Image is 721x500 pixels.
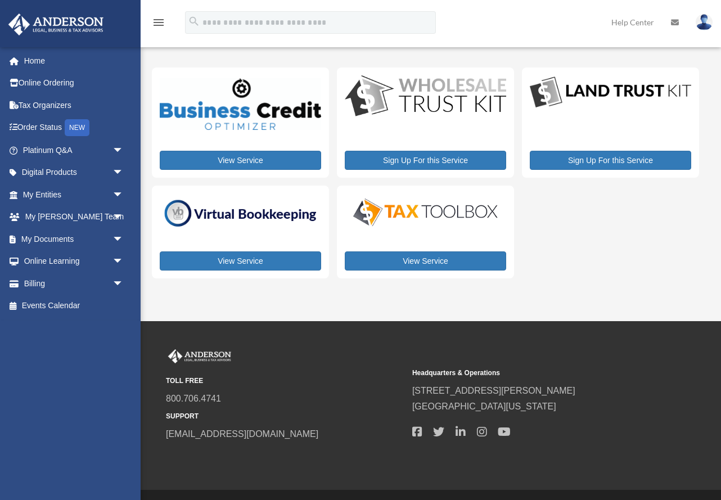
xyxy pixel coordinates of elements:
[5,13,107,35] img: Anderson Advisors Platinum Portal
[160,251,321,271] a: View Service
[152,16,165,29] i: menu
[412,367,651,379] small: Headquarters & Operations
[8,116,141,139] a: Order StatusNEW
[345,251,506,271] a: View Service
[160,151,321,170] a: View Service
[188,15,200,28] i: search
[412,402,556,411] a: [GEOGRAPHIC_DATA][US_STATE]
[166,429,318,439] a: [EMAIL_ADDRESS][DOMAIN_NAME]
[8,295,141,317] a: Events Calendar
[166,375,404,387] small: TOLL FREE
[8,206,141,228] a: My [PERSON_NAME] Teamarrow_drop_down
[696,14,713,30] img: User Pic
[112,139,135,162] span: arrow_drop_down
[8,49,141,72] a: Home
[112,206,135,229] span: arrow_drop_down
[8,183,141,206] a: My Entitiesarrow_drop_down
[166,349,233,364] img: Anderson Advisors Platinum Portal
[8,94,141,116] a: Tax Organizers
[412,386,575,395] a: [STREET_ADDRESS][PERSON_NAME]
[8,250,141,273] a: Online Learningarrow_drop_down
[152,20,165,29] a: menu
[166,411,404,422] small: SUPPORT
[345,151,506,170] a: Sign Up For this Service
[112,161,135,184] span: arrow_drop_down
[530,151,691,170] a: Sign Up For this Service
[8,161,135,184] a: Digital Productsarrow_drop_down
[65,119,89,136] div: NEW
[8,72,141,94] a: Online Ordering
[112,228,135,251] span: arrow_drop_down
[8,272,141,295] a: Billingarrow_drop_down
[112,250,135,273] span: arrow_drop_down
[166,394,221,403] a: 800.706.4741
[530,75,691,110] img: LandTrust_lgo-1.jpg
[112,183,135,206] span: arrow_drop_down
[8,228,141,250] a: My Documentsarrow_drop_down
[112,272,135,295] span: arrow_drop_down
[345,75,506,118] img: WS-Trust-Kit-lgo-1.jpg
[8,139,141,161] a: Platinum Q&Aarrow_drop_down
